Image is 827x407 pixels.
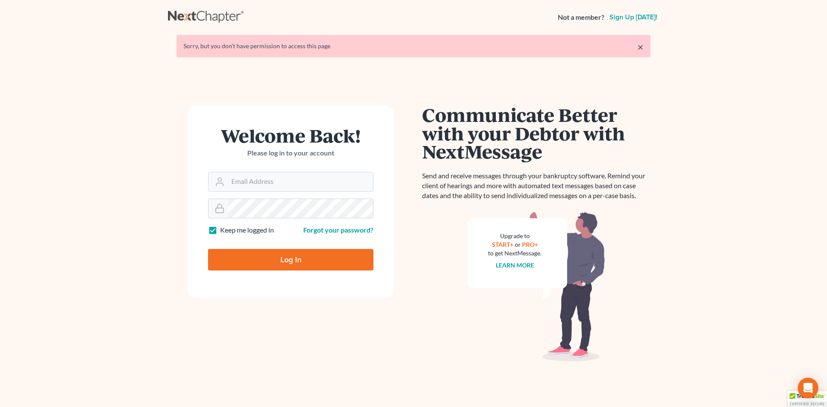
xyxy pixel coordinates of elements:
[183,42,644,50] div: Sorry, but you don't have permission to access this page
[787,391,827,407] div: TrustedSite Certified
[637,42,644,52] a: ×
[515,241,521,248] span: or
[798,378,818,398] div: Open Intercom Messenger
[220,225,274,235] label: Keep me logged in
[608,14,659,21] a: Sign up [DATE]!
[492,241,513,248] a: START+
[522,241,538,248] a: PRO+
[467,211,605,362] img: nextmessage_bg-59042aed3d76b12b5cd301f8e5b87938c9018125f34e5fa2b7a6b67550977c72.svg
[488,232,541,240] div: Upgrade to
[303,226,373,234] a: Forgot your password?
[208,126,373,145] h1: Welcome Back!
[208,249,373,270] input: Log In
[228,172,373,191] input: Email Address
[488,249,541,258] div: to get NextMessage.
[496,261,534,269] a: Learn more
[558,12,604,22] strong: Not a member?
[422,106,650,161] h1: Communicate Better with your Debtor with NextMessage
[208,148,373,158] p: Please log in to your account
[422,171,650,201] p: Send and receive messages through your bankruptcy software. Remind your client of hearings and mo...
